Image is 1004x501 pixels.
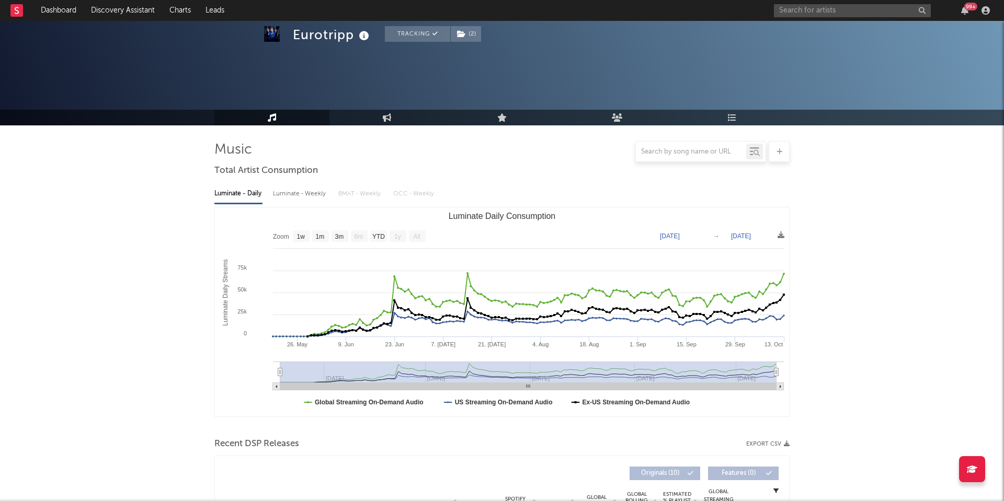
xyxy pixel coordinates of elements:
[315,399,424,406] text: Global Streaming On-Demand Audio
[214,165,318,177] span: Total Artist Consumption
[636,470,684,476] span: Originals ( 10 )
[450,26,482,42] span: ( 2 )
[746,441,790,447] button: Export CSV
[478,341,506,347] text: 21. [DATE]
[316,233,325,240] text: 1m
[713,232,720,240] text: →
[765,341,783,347] text: 13. Oct
[715,470,763,476] span: Features ( 0 )
[273,185,328,203] div: Luminate - Weekly
[630,341,646,347] text: 1. Sep
[214,438,299,450] span: Recent DSP Releases
[385,341,404,347] text: 23. Jun
[385,26,450,42] button: Tracking
[273,233,289,240] text: Zoom
[964,3,977,10] div: 99 +
[431,341,455,347] text: 7. [DATE]
[297,233,305,240] text: 1w
[372,233,385,240] text: YTD
[237,308,247,314] text: 25k
[961,6,968,15] button: 99+
[677,341,697,347] text: 15. Sep
[335,233,344,240] text: 3m
[237,264,247,271] text: 75k
[449,212,556,220] text: Luminate Daily Consumption
[731,232,751,240] text: [DATE]
[579,341,599,347] text: 18. Aug
[455,399,553,406] text: US Streaming On-Demand Audio
[244,330,247,336] text: 0
[394,233,401,240] text: 1y
[287,341,308,347] text: 26. May
[293,26,372,43] div: Eurotripp
[636,148,746,156] input: Search by song name or URL
[725,341,745,347] text: 29. Sep
[237,286,247,293] text: 50k
[583,399,690,406] text: Ex-US Streaming On-Demand Audio
[774,4,931,17] input: Search for artists
[355,233,363,240] text: 6m
[630,467,700,480] button: Originals(10)
[660,232,680,240] text: [DATE]
[413,233,420,240] text: All
[338,341,354,347] text: 9. Jun
[451,26,481,42] button: (2)
[214,185,263,203] div: Luminate - Daily
[532,341,549,347] text: 4. Aug
[222,259,229,325] text: Luminate Daily Streams
[708,467,779,480] button: Features(0)
[215,207,789,416] svg: Luminate Daily Consumption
